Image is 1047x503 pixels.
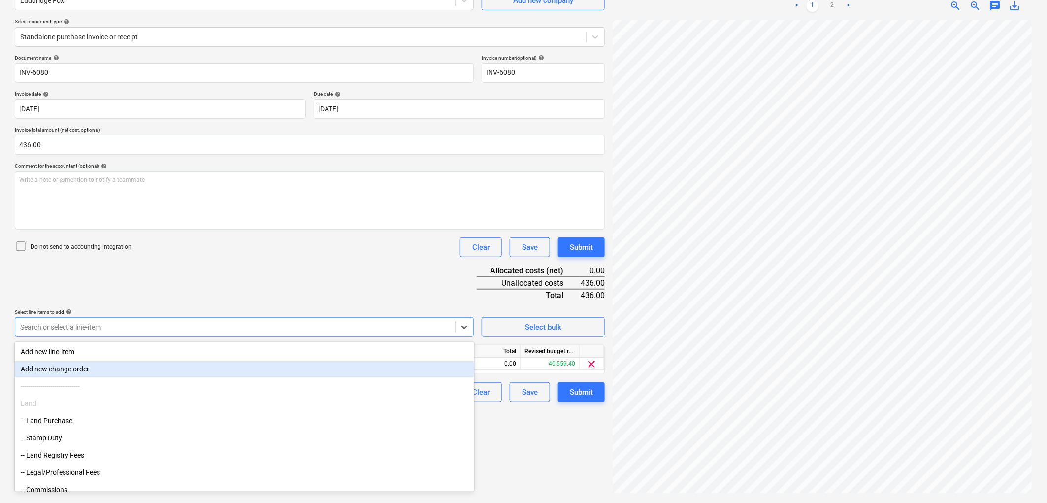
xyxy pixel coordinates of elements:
button: Clear [460,382,502,402]
span: help [41,91,49,97]
div: Invoice number (optional) [482,55,605,61]
div: ------------------------------ [15,378,474,394]
div: -- Land Purchase [15,413,474,429]
div: 436.00 [580,277,605,289]
div: Total [477,289,579,301]
button: Submit [558,382,605,402]
span: help [536,55,544,61]
div: Comment for the accountant (optional) [15,163,605,169]
div: Submit [570,241,593,254]
button: Select bulk [482,317,605,337]
button: Save [510,237,550,257]
div: Select bulk [525,321,561,334]
div: Select document type [15,18,605,25]
div: 436.00 [580,289,605,301]
input: Invoice date not specified [15,99,306,119]
div: Total [461,345,521,358]
span: help [51,55,59,61]
div: -- Stamp Duty [15,430,474,446]
div: 0.00 [580,265,605,277]
div: -- Land Registry Fees [15,447,474,463]
div: Add new change order [15,361,474,377]
input: Document name [15,63,474,83]
div: 0.00 [461,358,521,370]
span: help [99,163,107,169]
div: Save [522,386,538,399]
div: Due date [314,91,605,97]
div: Save [522,241,538,254]
p: Invoice total amount (net cost, optional) [15,127,605,135]
button: Save [510,382,550,402]
div: Clear [472,241,490,254]
div: -- Commissions [15,482,474,498]
div: Invoice date [15,91,306,97]
button: Clear [460,237,502,257]
input: Due date not specified [314,99,605,119]
span: help [333,91,341,97]
button: Submit [558,237,605,257]
input: Invoice total amount (net cost, optional) [15,135,605,155]
span: help [64,309,72,315]
div: Clear [472,386,490,399]
div: Unallocated costs [477,277,579,289]
div: -- Legal/Professional Fees [15,465,474,480]
div: Land [15,396,474,411]
div: Submit [570,386,593,399]
div: 40,559.40 [521,358,580,370]
input: Invoice number [482,63,605,83]
div: Add new line-item [15,344,474,360]
span: help [62,19,69,25]
iframe: Chat Widget [998,456,1047,503]
span: clear [586,358,598,370]
div: Allocated costs (net) [477,265,579,277]
div: Revised budget remaining [521,345,580,358]
p: Do not send to accounting integration [31,243,131,251]
div: Select line-items to add [15,309,474,315]
div: Document name [15,55,474,61]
